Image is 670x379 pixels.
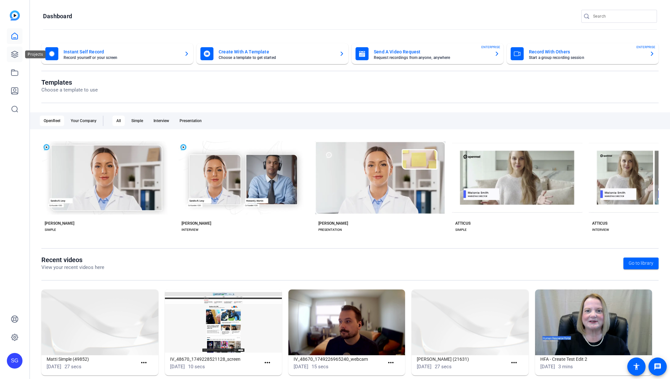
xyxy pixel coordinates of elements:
[507,43,659,64] button: Record With OthersStart a group recording sessionENTERPRISE
[387,359,395,367] mat-icon: more_horiz
[633,363,640,371] mat-icon: accessibility
[170,355,261,363] h1: IV_48670_1749228521128_screen
[263,359,271,367] mat-icon: more_horiz
[41,289,158,355] img: Matti Simple (49852)
[558,364,573,370] span: 3 mins
[593,12,652,20] input: Search
[182,221,211,226] div: [PERSON_NAME]
[412,289,529,355] img: Matti Simple (21631)
[25,50,46,58] div: Projects
[629,260,653,267] span: Go to library
[64,48,179,56] mat-card-title: Instant Self Record
[481,45,500,49] span: ENTERPRISE
[288,289,405,355] img: IV_48670_1749226965240_webcam
[417,364,431,370] span: [DATE]
[374,48,489,56] mat-card-title: Send A Video Request
[623,258,659,269] a: Go to library
[294,355,384,363] h1: IV_48670_1749226965240_webcam
[312,364,328,370] span: 15 secs
[197,43,348,64] button: Create With A TemplateChoose a template to get started
[219,56,334,60] mat-card-subtitle: Choose a template to get started
[47,355,137,363] h1: Matti Simple (49852)
[374,56,489,60] mat-card-subtitle: Request recordings from anyone, anywhere
[455,227,467,232] div: SIMPLE
[65,364,81,370] span: 27 secs
[455,221,471,226] div: ATTICUS
[41,78,98,86] h1: Templates
[10,10,20,21] img: blue-gradient.svg
[654,363,662,371] mat-icon: message
[540,364,555,370] span: [DATE]
[64,56,179,60] mat-card-subtitle: Record yourself or your screen
[188,364,205,370] span: 10 secs
[127,116,147,126] div: Simple
[529,56,644,60] mat-card-subtitle: Start a group recording session
[150,116,173,126] div: Interview
[182,227,198,232] div: INTERVIEW
[318,227,342,232] div: PRESENTATION
[7,353,22,369] div: SG
[535,289,652,355] img: HFA - Create Test Edit 2
[41,43,193,64] button: Instant Self RecordRecord yourself or your screen
[165,289,282,355] img: IV_48670_1749228521128_screen
[47,364,61,370] span: [DATE]
[318,221,348,226] div: [PERSON_NAME]
[40,116,64,126] div: OpenReel
[435,364,452,370] span: 27 secs
[540,355,631,363] h1: HFA - Create Test Edit 2
[592,227,609,232] div: INTERVIEW
[352,43,503,64] button: Send A Video RequestRequest recordings from anyone, anywhereENTERPRISE
[67,116,100,126] div: Your Company
[176,116,206,126] div: Presentation
[510,359,518,367] mat-icon: more_horiz
[140,359,148,367] mat-icon: more_horiz
[636,45,655,49] span: ENTERPRISE
[294,364,308,370] span: [DATE]
[112,116,125,126] div: All
[219,48,334,56] mat-card-title: Create With A Template
[417,355,507,363] h1: [PERSON_NAME] (21631)
[41,86,98,94] p: Choose a template to use
[529,48,644,56] mat-card-title: Record With Others
[170,364,185,370] span: [DATE]
[43,12,72,20] h1: Dashboard
[45,227,56,232] div: SIMPLE
[592,221,607,226] div: ATTICUS
[41,264,104,271] p: View your recent videos here
[45,221,74,226] div: [PERSON_NAME]
[41,256,104,264] h1: Recent videos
